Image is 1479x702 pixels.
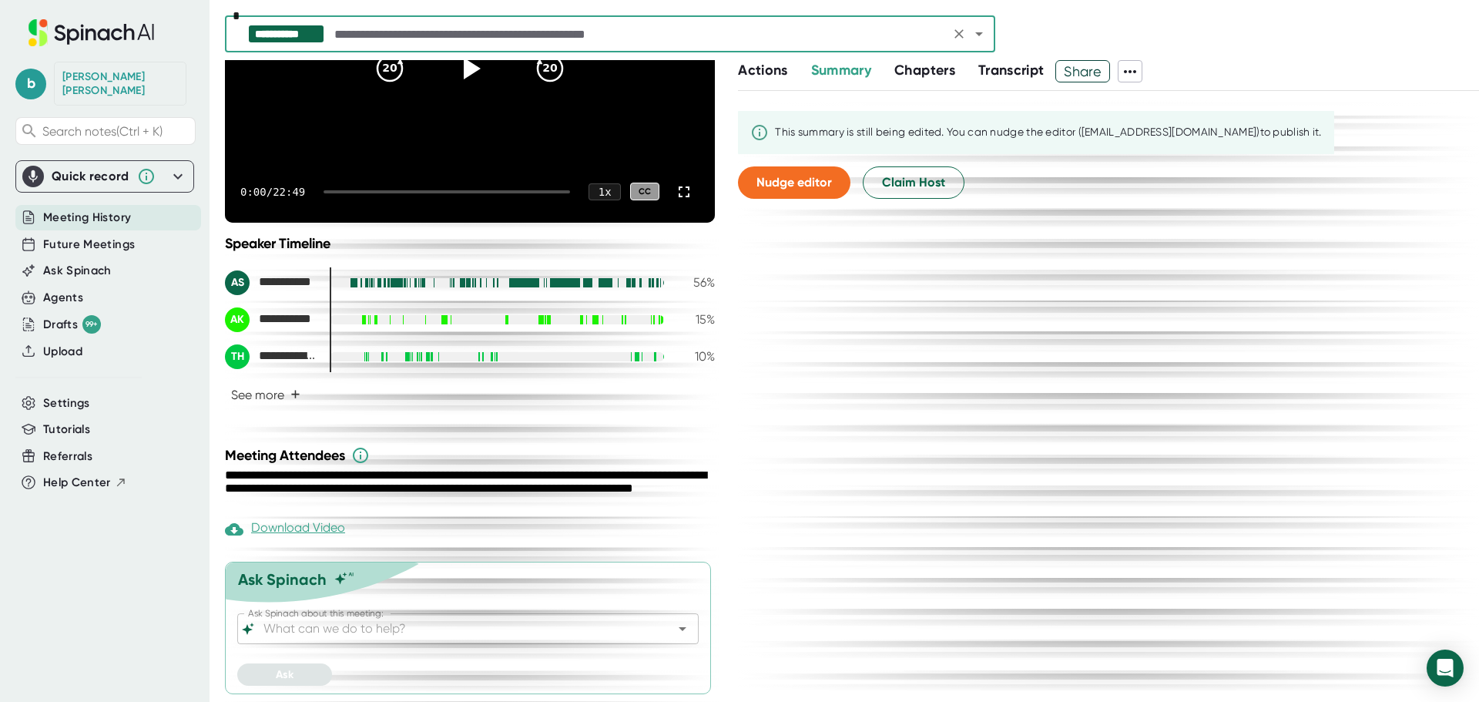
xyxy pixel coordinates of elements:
div: AS [225,270,250,295]
button: See more+ [225,381,307,408]
span: Summary [811,62,871,79]
button: Claim Host [863,166,964,199]
div: Meeting Attendees [225,446,719,465]
div: TH [225,344,250,369]
button: Upload [43,343,82,361]
div: Drafts [43,315,101,334]
button: Share [1055,60,1110,82]
button: Transcript [978,60,1045,81]
button: Ask [237,663,332,686]
button: Chapters [894,60,955,81]
div: Open Intercom Messenger [1427,650,1464,687]
div: AK [225,307,250,332]
span: Actions [738,62,787,79]
span: b [15,69,46,99]
button: Ask Spinach [43,262,112,280]
span: + [290,388,300,401]
span: Search notes (Ctrl + K) [42,124,163,139]
div: This summary is still being edited. You can nudge the editor ([EMAIL_ADDRESS][DOMAIN_NAME]) to pu... [775,126,1322,139]
span: Help Center [43,474,111,492]
button: Open [968,23,990,45]
button: Help Center [43,474,127,492]
button: Clear [948,23,970,45]
div: 15 % [676,312,715,327]
span: Ask [276,668,293,681]
button: Future Meetings [43,236,135,254]
input: What can we do to help? [260,618,649,640]
div: 0:00 / 22:49 [240,186,305,198]
button: Summary [811,60,871,81]
button: Referrals [43,448,92,465]
button: Nudge editor [738,166,850,199]
button: Meeting History [43,209,131,227]
div: Speaker Timeline [225,235,715,252]
div: 56 % [676,275,715,290]
div: 1 x [589,183,621,200]
button: Actions [738,60,787,81]
div: Download Video [225,520,345,539]
button: Agents [43,289,83,307]
span: Transcript [978,62,1045,79]
button: Tutorials [43,421,90,438]
div: Brady Rowe [62,70,178,97]
span: Share [1056,58,1109,85]
div: Quick record [22,161,187,192]
div: Amanda Koch [225,307,317,332]
button: Settings [43,395,90,412]
span: Chapters [894,62,955,79]
button: Drafts 99+ [43,315,101,334]
span: Claim Host [882,173,945,192]
div: Taylor Hanson [225,344,317,369]
div: 99+ [82,315,101,334]
button: Open [672,618,693,640]
div: CC [630,183,659,200]
div: 10 % [676,349,715,364]
span: Nudge editor [756,175,832,190]
div: Ask Spinach [238,570,327,589]
div: Quick record [52,169,129,184]
div: Anna Strejc [225,270,317,295]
